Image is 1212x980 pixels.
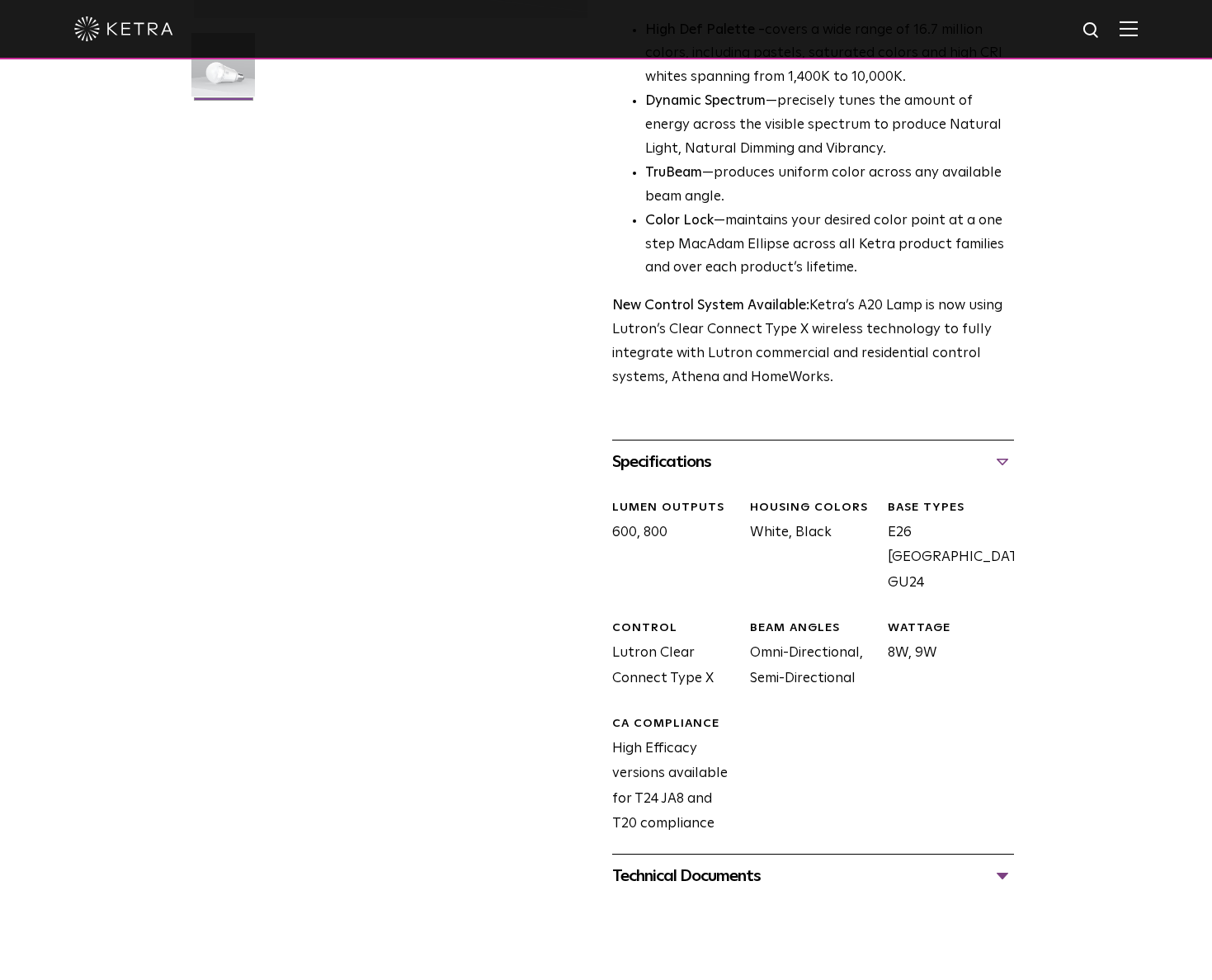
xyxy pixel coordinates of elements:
[875,500,1013,596] div: E26 [GEOGRAPHIC_DATA], GU24
[645,94,766,108] strong: Dynamic Spectrum
[1120,21,1138,36] img: Hamburger%20Nav.svg
[612,716,738,733] div: CA Compliance
[612,299,809,313] strong: New Control System Available:
[612,620,738,637] div: CONTROL
[191,33,255,109] img: A20-Lamp-2021-Web-Square
[888,500,1013,516] div: BASE TYPES
[750,500,875,516] div: HOUSING COLORS
[612,294,1014,390] p: Ketra’s A20 Lamp is now using Lutron’s Clear Connect Type X wireless technology to fully integrat...
[1082,21,1102,41] img: search icon
[600,500,738,596] div: 600, 800
[645,210,1014,281] li: —maintains your desired color point at a one step MacAdam Ellipse across all Ketra product famili...
[74,16,173,41] img: ketra-logo-2019-white
[738,620,875,691] div: Omni-Directional, Semi-Directional
[888,620,1013,637] div: WATTAGE
[875,620,1013,691] div: 8W, 9W
[645,166,702,180] strong: TruBeam
[600,716,738,837] div: High Efficacy versions available for T24 JA8 and T20 compliance
[612,449,1014,475] div: Specifications
[645,214,714,228] strong: Color Lock
[645,90,1014,162] li: —precisely tunes the amount of energy across the visible spectrum to produce Natural Light, Natur...
[600,620,738,691] div: Lutron Clear Connect Type X
[645,162,1014,210] li: —produces uniform color across any available beam angle.
[738,500,875,596] div: White, Black
[612,500,738,516] div: LUMEN OUTPUTS
[750,620,875,637] div: BEAM ANGLES
[612,863,1014,889] div: Technical Documents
